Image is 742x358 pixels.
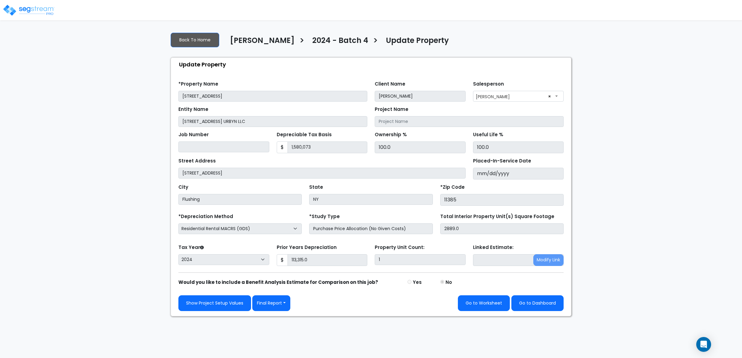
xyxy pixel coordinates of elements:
input: Building Count [375,254,466,265]
input: Client Name [375,91,466,102]
label: *Zip Code [440,184,465,191]
label: Entity Name [178,106,208,113]
input: Depreciation [473,141,564,153]
img: logo_pro_r.png [2,4,55,16]
label: *Property Name [178,81,218,88]
a: Go to Dashboard [511,295,564,311]
a: 2024 - Batch 4 [308,36,368,49]
input: Street Address [178,168,466,179]
span: Asher Fried [473,91,564,101]
label: Prior Years Depreciation [277,244,337,251]
span: Asher Fried [473,91,564,102]
label: City [178,184,188,191]
span: $ [277,254,288,266]
input: Zip Code [440,194,564,206]
label: Placed-In-Service Date [473,158,531,165]
h4: 2024 - Batch 4 [312,36,368,47]
label: Linked Estimate: [473,244,514,251]
a: Back To Home [171,33,219,47]
label: Project Name [375,106,408,113]
a: Update Property [381,36,449,49]
input: 0.00 [288,254,368,266]
h3: > [299,36,305,48]
a: [PERSON_NAME] [225,36,295,49]
label: Total Interior Property Unit(s) Square Footage [440,213,554,220]
label: Useful Life % [473,131,503,138]
button: Final Report [252,295,290,311]
input: total square foot [440,223,564,234]
label: Yes [413,279,422,286]
label: Depreciable Tax Basis [277,131,332,138]
h3: > [373,36,378,48]
label: Property Unit Count: [375,244,424,251]
span: × [548,92,551,101]
input: Entity Name [178,116,367,127]
a: Show Project Setup Values [178,295,251,311]
h4: [PERSON_NAME] [230,36,295,47]
input: 0.00 [288,141,368,153]
input: Project Name [375,116,564,127]
a: Go to Worksheet [458,295,510,311]
label: *Study Type [309,213,340,220]
label: Ownership % [375,131,407,138]
label: State [309,184,323,191]
label: Salesperson [473,81,504,88]
label: Street Address [178,158,216,165]
input: Ownership [375,141,466,153]
label: Client Name [375,81,405,88]
span: $ [277,141,288,153]
label: Tax Year [178,244,204,251]
label: *Depreciation Method [178,213,233,220]
div: Open Intercom Messenger [696,337,711,352]
strong: Would you like to include a Benefit Analysis Estimate for Comparison on this job? [178,279,378,285]
label: No [446,279,452,286]
label: Job Number [178,131,209,138]
div: Update Property [174,58,571,71]
input: Property Name [178,91,367,102]
h4: Update Property [386,36,449,47]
